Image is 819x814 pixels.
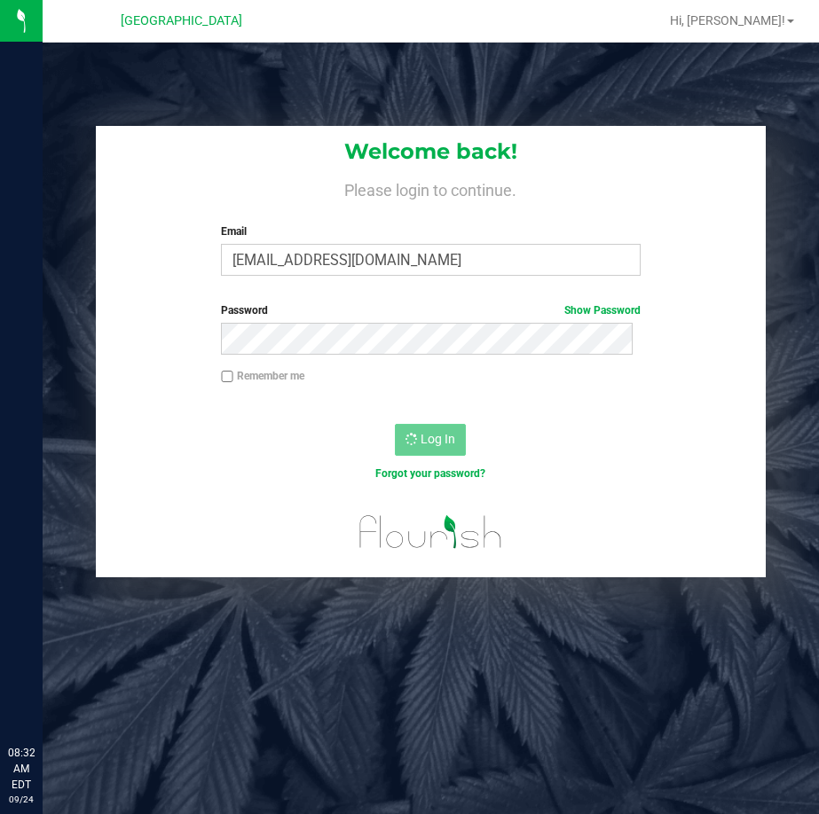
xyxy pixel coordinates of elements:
img: flourish_logo.svg [347,500,515,564]
a: Show Password [564,304,641,317]
span: [GEOGRAPHIC_DATA] [121,13,242,28]
p: 09/24 [8,793,35,806]
span: Password [221,304,268,317]
a: Forgot your password? [375,467,485,480]
p: 08:32 AM EDT [8,745,35,793]
label: Email [221,223,641,239]
input: Remember me [221,371,233,383]
span: Log In [421,432,455,446]
h1: Welcome back! [96,140,765,163]
button: Log In [395,424,466,456]
label: Remember me [221,368,304,384]
h4: Please login to continue. [96,177,765,199]
span: Hi, [PERSON_NAME]! [670,13,785,27]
